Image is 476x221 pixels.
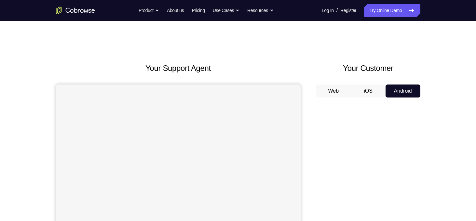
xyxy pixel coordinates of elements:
[192,4,205,17] a: Pricing
[56,62,301,74] h2: Your Support Agent
[56,6,95,14] a: Go to the home page
[316,84,351,97] button: Web
[340,4,356,17] a: Register
[213,4,239,17] button: Use Cases
[247,4,274,17] button: Resources
[139,4,159,17] button: Product
[316,62,420,74] h2: Your Customer
[322,4,334,17] a: Log In
[364,4,420,17] a: Try Online Demo
[386,84,420,97] button: Android
[336,6,338,14] span: /
[167,4,184,17] a: About us
[351,84,386,97] button: iOS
